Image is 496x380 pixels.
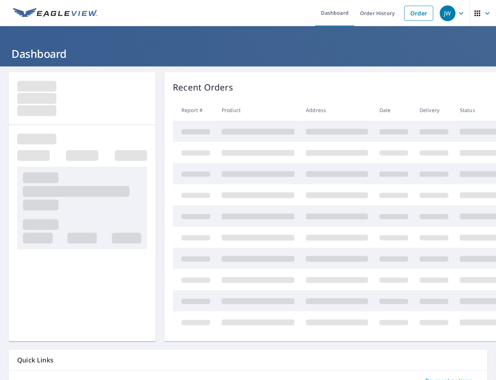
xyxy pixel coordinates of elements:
div: JW [440,5,455,21]
th: Product [216,99,300,121]
th: Date [374,99,414,121]
p: Recent Orders [173,81,233,94]
h1: Dashboard [9,46,487,61]
img: EV Logo [13,8,98,19]
a: Order [404,6,433,21]
th: Delivery [414,99,454,121]
th: Address [300,99,374,121]
p: Quick Links [17,356,479,365]
th: Report # [173,99,216,121]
